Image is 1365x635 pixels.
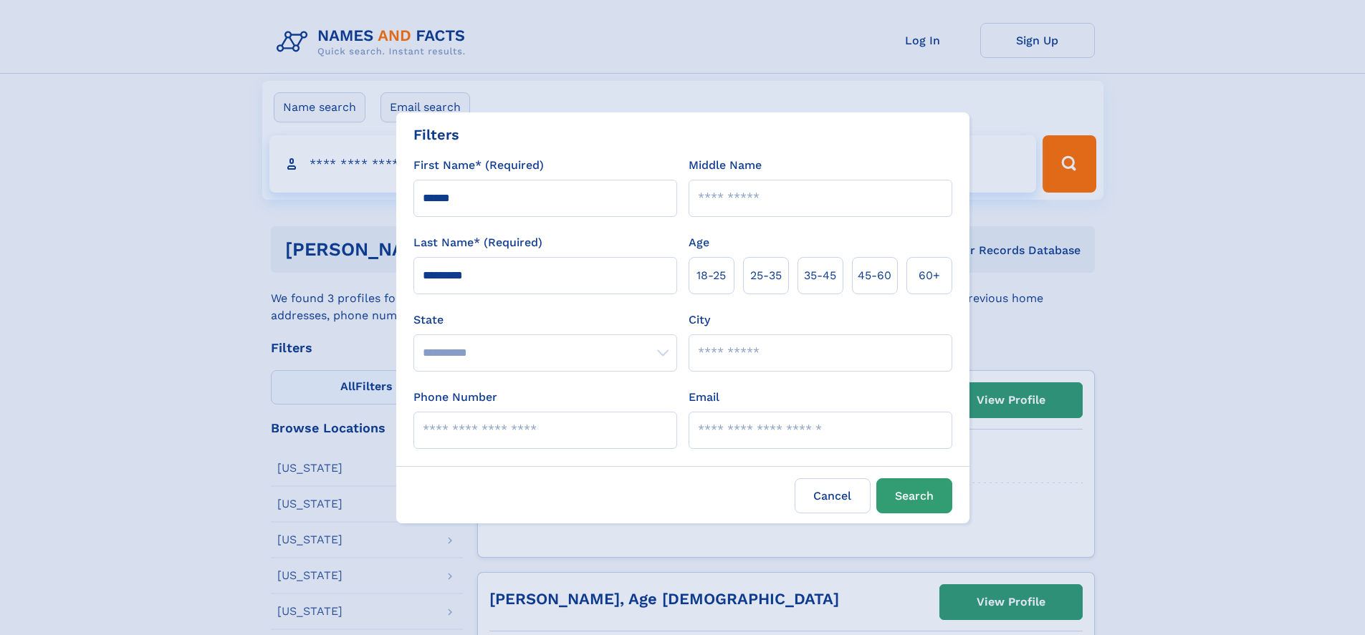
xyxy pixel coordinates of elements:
span: 60+ [919,267,940,284]
label: Email [689,389,719,406]
label: State [413,311,677,329]
label: Middle Name [689,157,762,174]
span: 25‑35 [750,267,782,284]
label: First Name* (Required) [413,157,544,174]
span: 35‑45 [804,267,836,284]
div: Filters [413,124,459,145]
label: Age [689,234,709,251]
label: Last Name* (Required) [413,234,542,251]
span: 45‑60 [858,267,891,284]
label: Cancel [795,478,871,513]
button: Search [876,478,952,513]
label: City [689,311,710,329]
label: Phone Number [413,389,497,406]
span: 18‑25 [696,267,726,284]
